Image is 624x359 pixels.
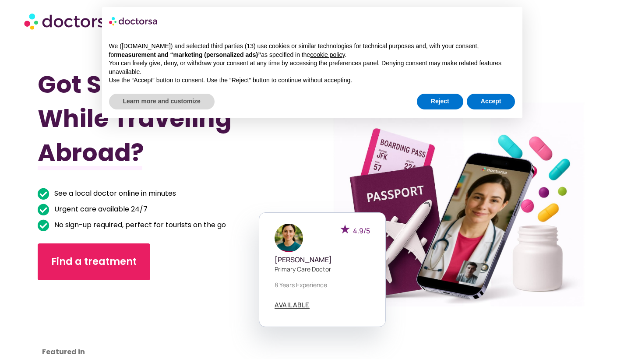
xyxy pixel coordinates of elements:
span: 4.9/5 [353,226,370,236]
button: Reject [417,94,463,109]
img: logo [109,14,158,28]
p: Primary care doctor [275,264,370,274]
h5: [PERSON_NAME] [275,256,370,264]
h1: Got Sick While Traveling Abroad? [38,67,271,170]
p: Use the “Accept” button to consent. Use the “Reject” button to continue without accepting. [109,76,515,85]
span: Urgent care available 24/7 [52,203,148,215]
span: AVAILABLE [275,302,310,308]
button: Accept [467,94,515,109]
a: cookie policy [310,51,345,58]
p: We ([DOMAIN_NAME]) and selected third parties (13) use cookies or similar technologies for techni... [109,42,515,59]
span: Find a treatment [51,255,137,269]
p: You can freely give, deny, or withdraw your consent at any time by accessing the preferences pane... [109,59,515,76]
iframe: Customer reviews powered by Trustpilot [42,293,121,359]
a: AVAILABLE [275,302,310,309]
button: Learn more and customize [109,94,215,109]
span: No sign-up required, perfect for tourists on the go [52,219,226,231]
span: See a local doctor online in minutes [52,187,176,200]
strong: Featured in [42,347,85,357]
strong: measurement and “marketing (personalized ads)” [116,51,261,58]
a: Find a treatment [38,243,150,280]
p: 8 years experience [275,280,370,289]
